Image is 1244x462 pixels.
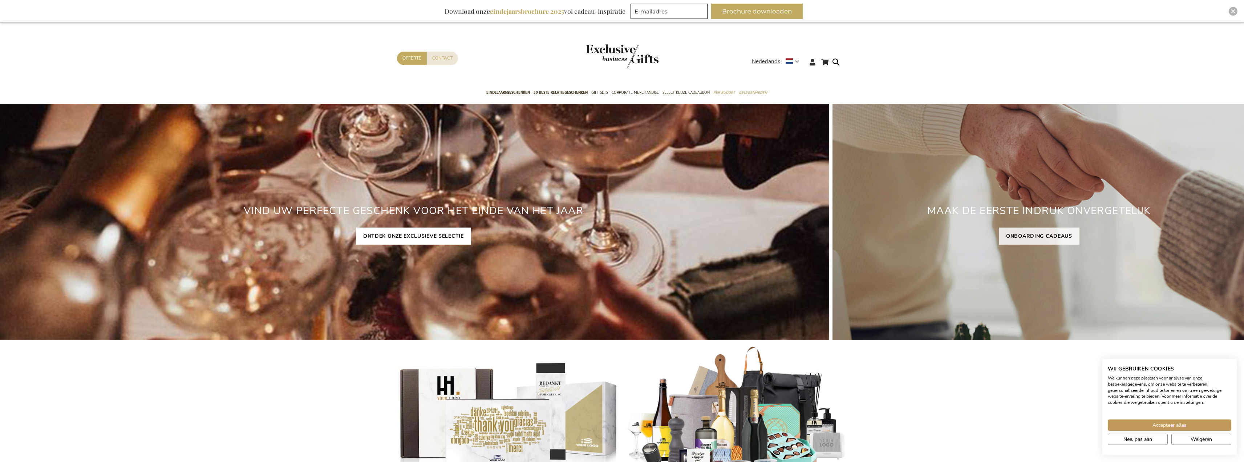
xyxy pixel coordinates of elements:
[490,7,564,16] b: eindejaarsbrochure 2025
[662,89,710,96] span: Select Keuze Cadeaubon
[1108,419,1231,431] button: Accepteer alle cookies
[739,89,767,96] span: Gelegenheden
[486,89,530,96] span: Eindejaarsgeschenken
[1152,421,1187,429] span: Accepteer alles
[711,4,803,19] button: Brochure downloaden
[397,52,427,65] a: Offerte
[441,4,629,19] div: Download onze vol cadeau-inspiratie
[752,57,780,66] span: Nederlands
[631,4,710,21] form: marketing offers and promotions
[591,89,608,96] span: Gift Sets
[586,44,659,68] img: Exclusive Business gifts logo
[1108,434,1168,445] button: Pas cookie voorkeuren aan
[1108,375,1231,406] p: We kunnen deze plaatsen voor analyse van onze bezoekersgegevens, om onze website te verbeteren, g...
[1123,435,1152,443] span: Nee, pas aan
[999,228,1079,245] a: ONBOARDING CADEAUS
[1171,434,1231,445] button: Alle cookies weigeren
[1229,7,1237,16] div: Close
[1231,9,1235,13] img: Close
[1191,435,1212,443] span: Weigeren
[586,44,622,68] a: store logo
[1108,366,1231,372] h2: Wij gebruiken cookies
[631,4,708,19] input: E-mailadres
[612,89,659,96] span: Corporate Merchandise
[713,89,735,96] span: Per Budget
[427,52,458,65] a: Contact
[534,89,588,96] span: 50 beste relatiegeschenken
[356,228,471,245] a: ONTDEK ONZE EXCLUSIEVE SELECTIE
[752,57,804,66] div: Nederlands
